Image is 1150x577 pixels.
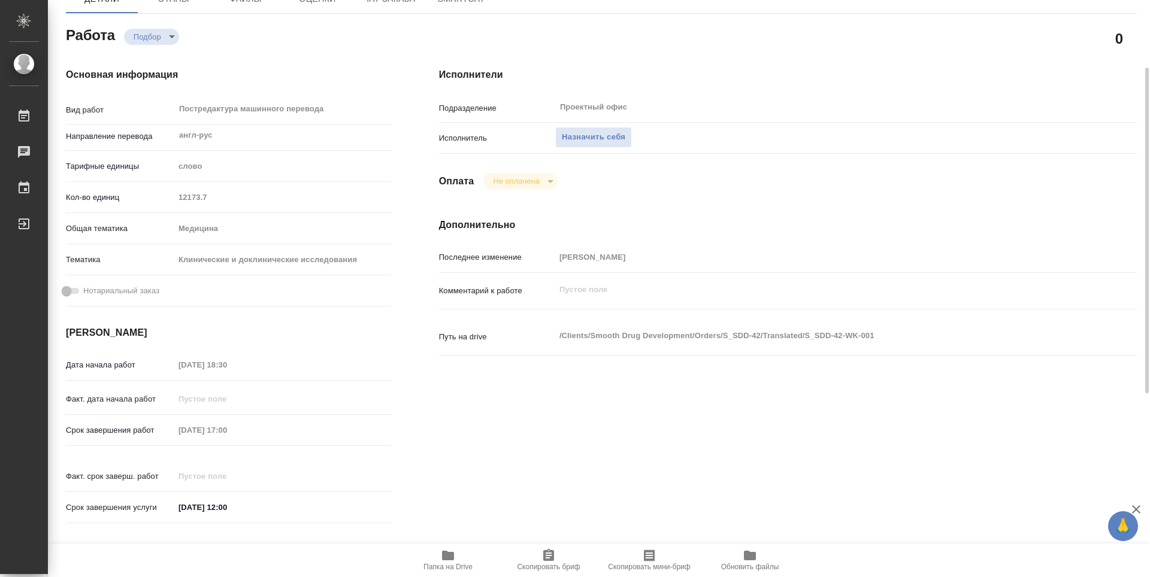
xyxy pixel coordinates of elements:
p: Комментарий к работе [439,285,555,297]
p: Вид работ [66,104,174,116]
button: Обновить файлы [700,543,800,577]
h4: Основная информация [66,68,391,82]
p: Тематика [66,254,174,266]
p: Дата начала работ [66,359,174,371]
input: Пустое поле [174,356,279,373]
input: Пустое поле [174,467,279,485]
button: Не оплачена [489,176,543,186]
span: Назначить себя [562,130,625,144]
div: Клинические и доклинические исследования [174,250,391,270]
p: Тарифные единицы [66,160,174,172]
input: Пустое поле [555,248,1079,266]
input: Пустое поле [174,390,279,408]
button: 🙏 [1108,511,1138,541]
span: Обновить файлы [721,563,779,571]
p: Факт. дата начала работ [66,393,174,405]
span: Скопировать бриф [517,563,580,571]
p: Последнее изменение [439,251,555,263]
span: Нотариальный заказ [83,285,159,297]
div: Подбор [483,173,557,189]
h4: Исполнители [439,68,1137,82]
span: Скопировать мини-бриф [608,563,690,571]
p: Направление перевода [66,130,174,142]
p: Путь на drive [439,331,555,343]
h4: [PERSON_NAME] [66,326,391,340]
h2: 0 [1115,28,1123,48]
button: Папка на Drive [398,543,498,577]
p: Срок завершения услуги [66,502,174,514]
input: ✎ Введи что-нибудь [174,499,279,516]
p: Подразделение [439,102,555,114]
h2: Работа [66,23,115,45]
button: Назначить себя [555,127,632,148]
button: Скопировать бриф [498,543,599,577]
p: Исполнитель [439,132,555,144]
textarea: /Clients/Smooth Drug Development/Orders/S_SDD-42/Translated/S_SDD-42-WK-001 [555,326,1079,346]
p: Факт. срок заверш. работ [66,470,174,482]
span: 🙏 [1113,514,1133,539]
div: Медицина [174,218,391,239]
input: Пустое поле [174,189,391,206]
div: слово [174,156,391,177]
h4: Дополнительно [439,218,1137,232]
h4: Оплата [439,174,474,189]
p: Общая тематика [66,223,174,235]
p: Кол-во единиц [66,192,174,204]
button: Подбор [130,32,165,42]
button: Скопировать мини-бриф [599,543,700,577]
span: Папка на Drive [423,563,473,571]
p: Срок завершения работ [66,424,174,436]
input: Пустое поле [174,421,279,439]
div: Подбор [124,29,179,45]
